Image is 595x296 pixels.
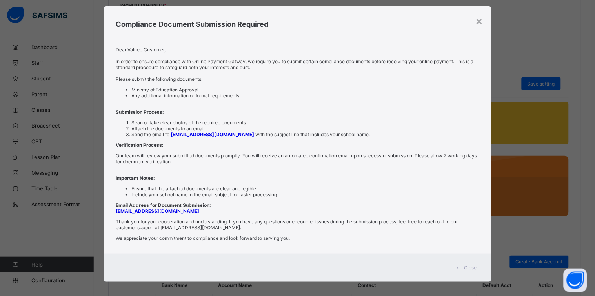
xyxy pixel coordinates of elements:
p: Dear Valued Customer, In order to ensure compliance with Online Payment Gatway, we require you to... [116,47,479,82]
li: Attach the documents to an email.. [131,126,479,132]
p: We appreciate your commitment to compliance and look forward to serving you. [116,235,479,241]
li: Ministry of Education Approval [131,87,479,93]
button: Open asap [564,269,587,292]
li: Ensure that the attached documents are clear and legible. [131,186,479,192]
li: Send the email to with the subject line that includes your school name. [131,132,479,137]
h2: Compliance Document Submission Required [116,20,479,28]
a: [EMAIL_ADDRESS][DOMAIN_NAME] [171,132,254,137]
b: Important Notes: [116,175,155,181]
b: Submission Process: [116,109,164,115]
div: × [476,14,483,27]
span: Close [464,265,477,270]
p: Thank you for your cooperation and understanding. If you have any questions or encounter issues d... [116,219,479,230]
li: Any additional information or format requirements [131,93,479,99]
b: Verification Process: [116,142,164,148]
b: Email Address for Document Submission: [116,202,211,208]
li: Include your school name in the email subject for faster processing. [131,192,479,197]
p: Our team will review your submitted documents promptly. You will receive an automated confirmatio... [116,153,479,164]
li: Scan or take clear photos of the required documents. [131,120,479,126]
a: [EMAIL_ADDRESS][DOMAIN_NAME] [116,208,199,214]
